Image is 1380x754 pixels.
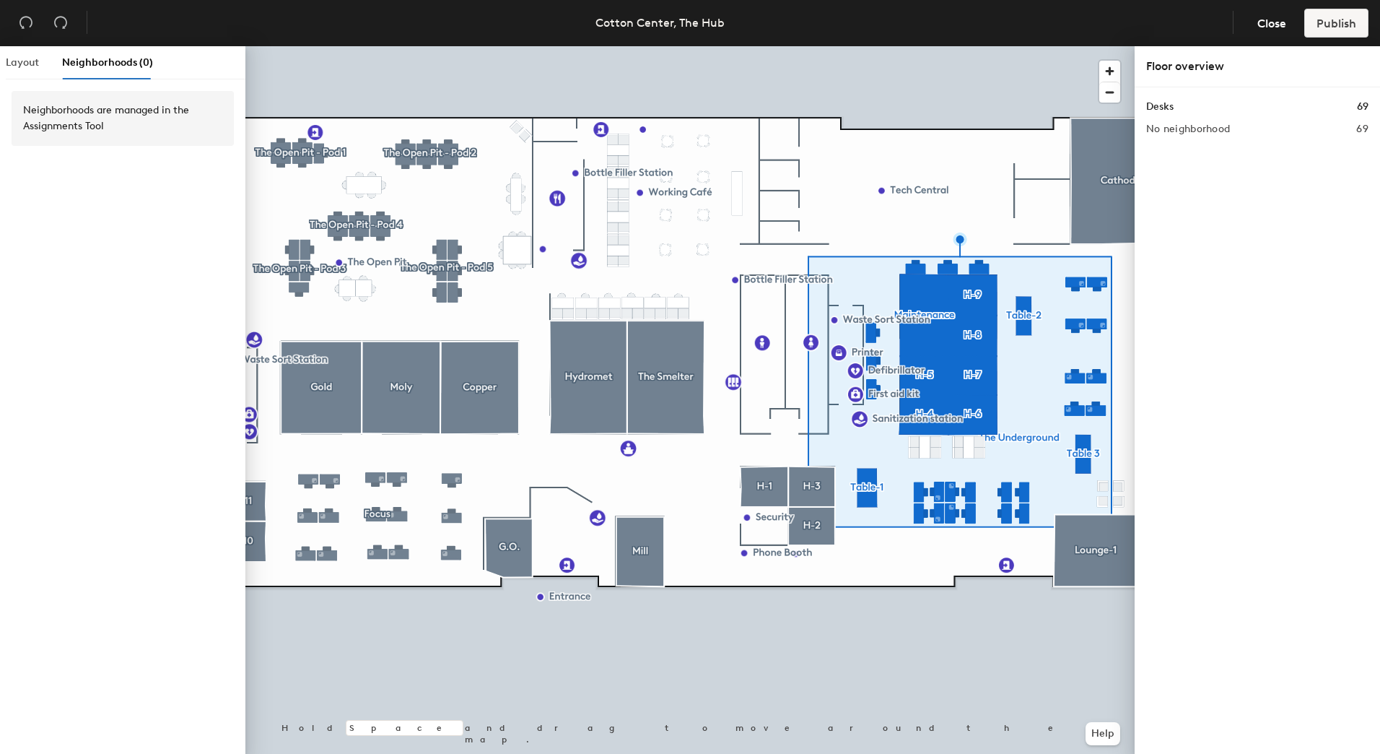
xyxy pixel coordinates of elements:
span: Neighborhoods (0) [62,56,153,69]
button: Publish [1304,9,1368,38]
button: Redo (⌘ + ⇧ + Z) [46,9,75,38]
span: Layout [6,56,39,69]
div: Cotton Center, The Hub [595,14,725,32]
span: undo [19,15,33,30]
div: Neighborhoods are managed in the Assignments Tool [23,103,222,134]
h1: 69 [1357,99,1368,115]
h1: Desks [1146,99,1174,115]
span: Close [1257,17,1286,30]
button: Close [1245,9,1298,38]
button: Undo (⌘ + Z) [12,9,40,38]
div: Floor overview [1146,58,1368,75]
button: Help [1086,722,1120,745]
h2: 69 [1356,123,1368,135]
h2: No neighborhood [1146,123,1230,135]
